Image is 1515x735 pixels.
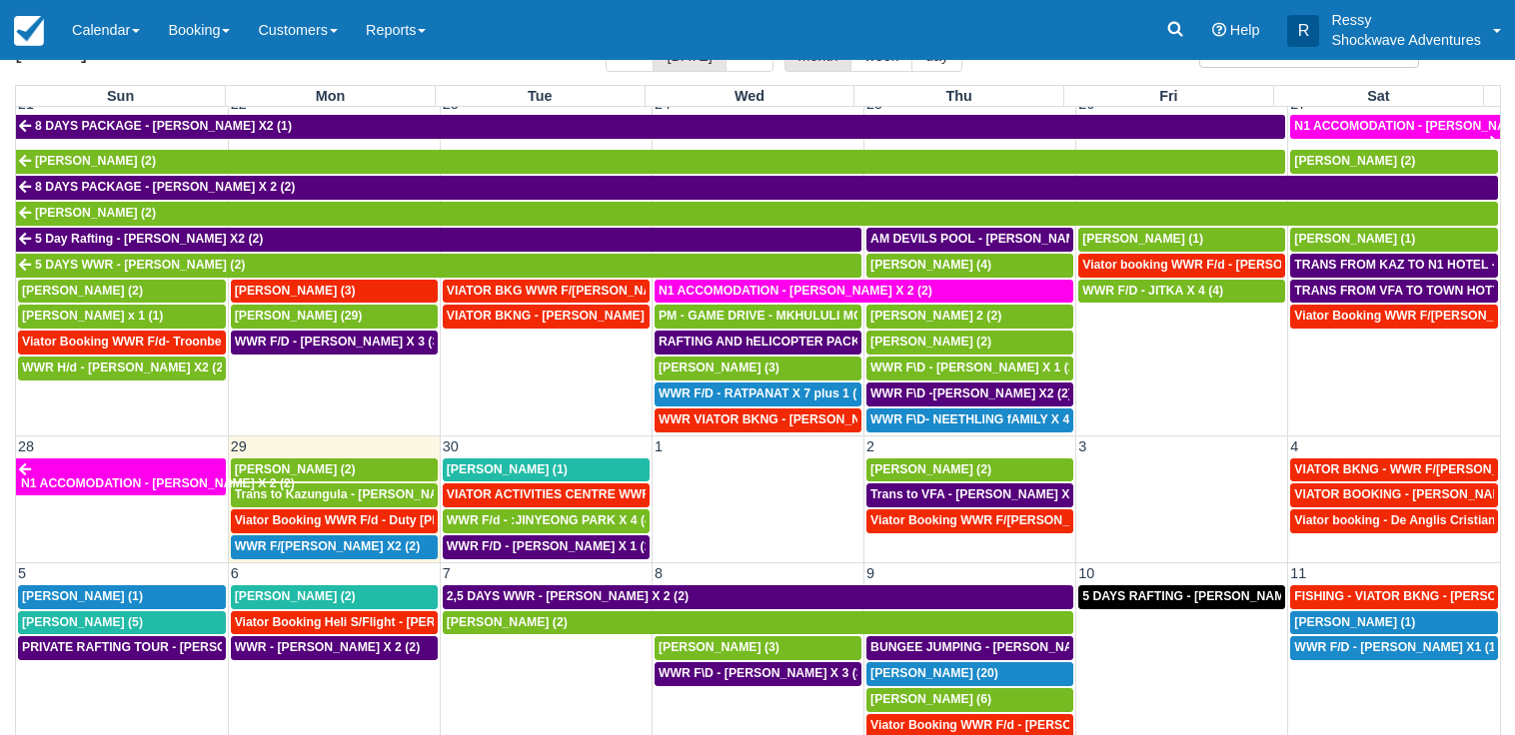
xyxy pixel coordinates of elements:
[447,487,804,501] span: VIATOR ACTIVITIES CENTRE WWR - [PERSON_NAME] X 1 (1)
[443,611,1073,635] a: [PERSON_NAME] (2)
[655,280,1073,304] a: N1 ACCOMODATION - [PERSON_NAME] X 2 (2)
[231,535,438,559] a: WWR F/[PERSON_NAME] X2 (2)
[231,585,438,609] a: [PERSON_NAME] (2)
[35,206,156,220] span: [PERSON_NAME] (2)
[659,386,867,400] span: WWR F/D - RATPANAT X 7 plus 1 (8)
[1294,232,1415,246] span: [PERSON_NAME] (1)
[1294,154,1415,168] span: [PERSON_NAME] (2)
[18,280,226,304] a: [PERSON_NAME] (2)
[441,96,461,112] span: 23
[235,589,356,603] span: [PERSON_NAME] (2)
[21,476,295,490] span: N1 ACCOMODATION - [PERSON_NAME] X 2 (2)
[22,309,163,323] span: [PERSON_NAME] x 1 (1)
[866,688,1073,712] a: [PERSON_NAME] (6)
[655,636,861,660] a: [PERSON_NAME] (3)
[35,154,156,168] span: [PERSON_NAME] (2)
[231,331,438,355] a: WWR F/D - [PERSON_NAME] X 3 (3)
[653,438,665,454] span: 1
[866,305,1073,329] a: [PERSON_NAME] 2 (2)
[35,180,295,194] span: 8 DAYS PACKAGE - [PERSON_NAME] X 2 (2)
[1078,254,1285,278] a: Viator booking WWR F/d - [PERSON_NAME] 3 (3)
[1290,228,1498,252] a: [PERSON_NAME] (1)
[1290,611,1498,635] a: [PERSON_NAME] (1)
[443,483,650,507] a: VIATOR ACTIVITIES CENTRE WWR - [PERSON_NAME] X 1 (1)
[18,331,226,355] a: Viator Booking WWR F/d- Troonbeeckx, [PERSON_NAME] 11 (9)
[870,258,991,272] span: [PERSON_NAME] (4)
[235,284,356,298] span: [PERSON_NAME] (3)
[235,615,550,629] span: Viator Booking Heli S/Flight - [PERSON_NAME] X 1 (1)
[22,361,227,374] span: WWR H/d - [PERSON_NAME] X2 (2)
[1290,585,1498,609] a: FISHING - VIATOR BKNG - [PERSON_NAME] 2 (2)
[866,636,1073,660] a: BUNGEE JUMPING - [PERSON_NAME] 2 (2)
[945,88,971,104] span: Thu
[1159,88,1177,104] span: Fri
[443,305,650,329] a: VIATOR BKNG - [PERSON_NAME] 2 (2)
[1290,483,1498,507] a: VIATOR BOOKING - [PERSON_NAME] 2 (2)
[870,487,1098,501] span: Trans to VFA - [PERSON_NAME] X 2 (2)
[35,232,263,246] span: 5 Day Rafting - [PERSON_NAME] X2 (2)
[443,535,650,559] a: WWR F/D - [PERSON_NAME] X 1 (1)
[447,615,568,629] span: [PERSON_NAME] (2)
[866,228,1073,252] a: AM DEVILS POOL - [PERSON_NAME] X 2 (2)
[866,483,1073,507] a: Trans to VFA - [PERSON_NAME] X 2 (2)
[235,309,363,323] span: [PERSON_NAME] (29)
[784,38,852,72] button: month
[864,438,876,454] span: 2
[866,509,1073,533] a: Viator Booking WWR F/[PERSON_NAME] X 2 (2)
[18,636,226,660] a: PRIVATE RAFTING TOUR - [PERSON_NAME] X 5 (5)
[1367,88,1389,104] span: Sat
[1287,15,1319,47] div: R
[231,305,438,329] a: [PERSON_NAME] (29)
[1076,565,1096,581] span: 10
[22,284,143,298] span: [PERSON_NAME] (2)
[1290,458,1498,482] a: VIATOR BKNG - WWR F/[PERSON_NAME] 3 (3)
[866,408,1073,432] a: WWR F\D- NEETHLING fAMILY X 4 (5)
[653,96,673,112] span: 24
[870,513,1149,527] span: Viator Booking WWR F/[PERSON_NAME] X 2 (2)
[16,176,1498,200] a: 8 DAYS PACKAGE - [PERSON_NAME] X 2 (2)
[911,38,962,72] button: day
[235,513,552,527] span: Viator Booking WWR F/d - Duty [PERSON_NAME] 2 (2)
[235,462,356,476] span: [PERSON_NAME] (2)
[1082,284,1223,298] span: WWR F/D - JITKA X 4 (4)
[18,357,226,380] a: WWR H/d - [PERSON_NAME] X2 (2)
[655,408,861,432] a: WWR VIATOR BKNG - [PERSON_NAME] 2 (2)
[866,382,1073,406] a: WWR F\D -[PERSON_NAME] X2 (2)
[316,88,346,104] span: Mon
[22,335,394,349] span: Viator Booking WWR F/d- Troonbeeckx, [PERSON_NAME] 11 (9)
[735,88,764,104] span: Wed
[1290,305,1498,329] a: Viator Booking WWR F/[PERSON_NAME] (2)
[653,38,726,72] button: [DATE]
[16,150,1285,174] a: [PERSON_NAME] (2)
[1290,280,1498,304] a: TRANS FROM VFA TO TOWN HOTYELS - [PERSON_NAME] X 2 (2)
[528,88,553,104] span: Tue
[447,589,689,603] span: 2,5 DAYS WWR - [PERSON_NAME] X 2 (2)
[231,611,438,635] a: Viator Booking Heli S/Flight - [PERSON_NAME] X 1 (1)
[850,38,912,72] button: week
[1082,258,1367,272] span: Viator booking WWR F/d - [PERSON_NAME] 3 (3)
[235,335,444,349] span: WWR F/D - [PERSON_NAME] X 3 (3)
[1294,615,1415,629] span: [PERSON_NAME] (1)
[1078,585,1285,609] a: 5 DAYS RAFTING - [PERSON_NAME] X 2 (4)
[16,438,36,454] span: 28
[1288,438,1300,454] span: 4
[14,16,44,46] img: checkfront-main-nav-mini-logo.png
[35,258,245,272] span: 5 DAYS WWR - [PERSON_NAME] (2)
[16,115,1285,139] a: 8 DAYS PACKAGE - [PERSON_NAME] X2 (1)
[16,458,226,496] a: N1 ACCOMODATION - [PERSON_NAME] X 2 (2)
[870,386,1072,400] span: WWR F\D -[PERSON_NAME] X2 (2)
[870,232,1128,246] span: AM DEVILS POOL - [PERSON_NAME] X 2 (2)
[22,589,143,603] span: [PERSON_NAME] (1)
[870,361,1079,374] span: WWR F\D - [PERSON_NAME] X 1 (2)
[231,483,438,507] a: Trans to Kazungula - [PERSON_NAME] x 1 (2)
[866,254,1073,278] a: [PERSON_NAME] (4)
[655,662,861,686] a: WWR F\D - [PERSON_NAME] X 3 (3)
[443,509,650,533] a: WWR F/d - :JINYEONG PARK X 4 (4)
[1288,565,1308,581] span: 11
[866,331,1073,355] a: [PERSON_NAME] (2)
[16,202,1498,226] a: [PERSON_NAME] (2)
[655,331,861,355] a: RAFTING AND hELICOPTER PACKAGE - [PERSON_NAME] X1 (1)
[1290,150,1498,174] a: [PERSON_NAME] (2)
[447,513,656,527] span: WWR F/d - :JINYEONG PARK X 4 (4)
[231,280,438,304] a: [PERSON_NAME] (3)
